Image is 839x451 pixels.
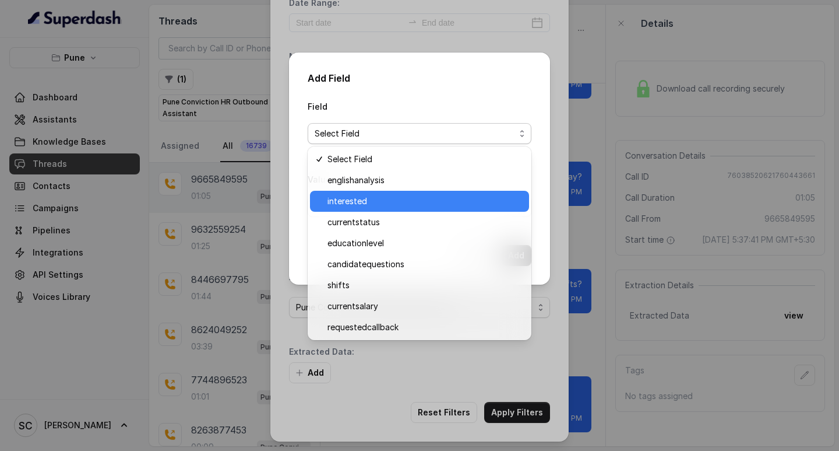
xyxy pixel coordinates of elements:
span: shifts [327,278,522,292]
button: Select Field [308,123,531,144]
span: englishanalysis [327,173,522,187]
span: candidatequestions [327,257,522,271]
span: currentsalary [327,299,522,313]
span: educationlevel [327,236,522,250]
span: Select Field [327,152,522,166]
span: currentstatus [327,215,522,229]
div: Select Field [308,146,531,340]
span: requestedcallback [327,320,522,334]
span: Select Field [315,127,515,141]
span: interested [327,194,522,208]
